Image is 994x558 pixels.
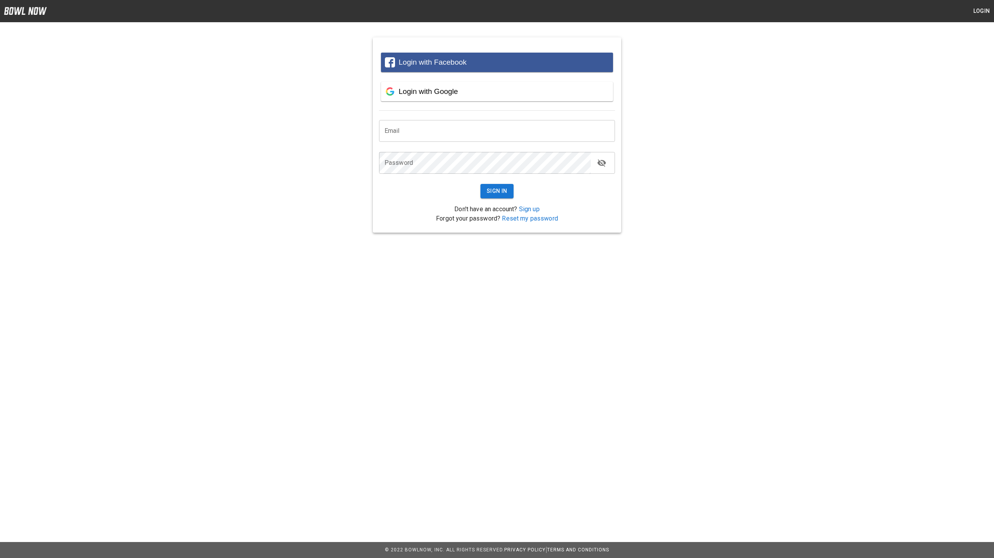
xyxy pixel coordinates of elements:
[480,184,514,198] button: Sign In
[594,155,610,171] button: toggle password visibility
[969,4,994,18] button: Login
[502,215,558,222] a: Reset my password
[385,547,504,553] span: © 2022 BowlNow, Inc. All Rights Reserved.
[4,7,47,15] img: logo
[519,205,540,213] a: Sign up
[381,82,613,101] button: Login with Google
[504,547,546,553] a: Privacy Policy
[379,205,615,214] p: Don't have an account?
[547,547,609,553] a: Terms and Conditions
[399,87,458,95] span: Login with Google
[381,53,613,72] button: Login with Facebook
[399,58,466,66] span: Login with Facebook
[379,214,615,223] p: Forgot your password?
